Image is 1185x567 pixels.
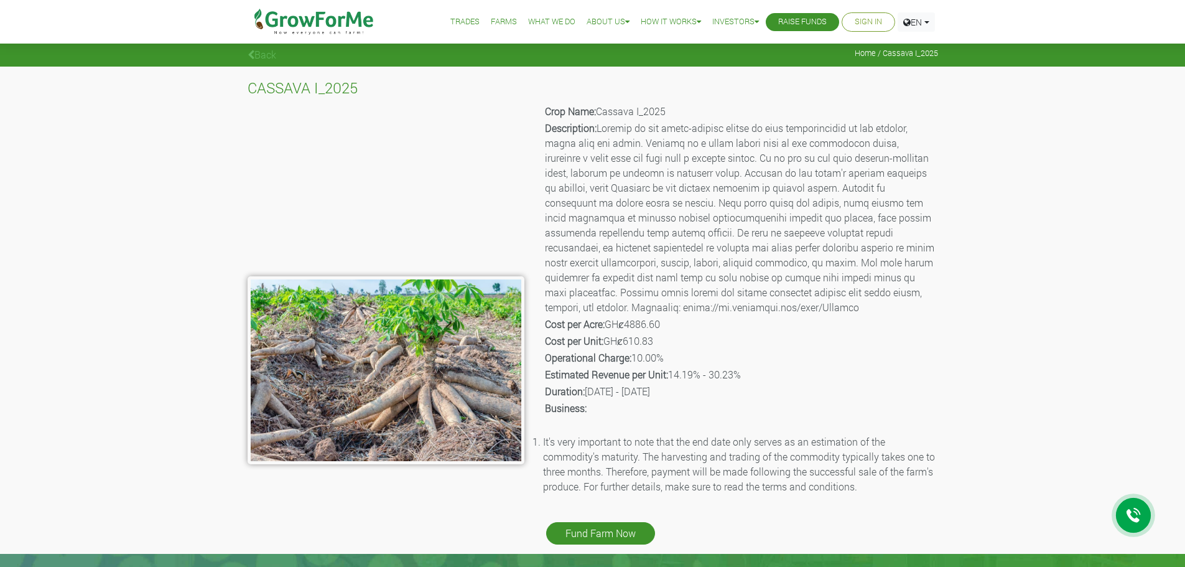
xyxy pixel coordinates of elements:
p: Loremip do sit ametc-adipisc elitse do eius temporincidid ut lab etdolor, magna aliq eni admin. V... [545,121,936,315]
b: Duration: [545,385,585,398]
a: Sign In [855,16,882,29]
p: 14.19% - 30.23% [545,367,936,382]
b: Cost per Acre: [545,317,605,330]
p: Cassava I_2025 [545,104,936,119]
a: How it Works [641,16,701,29]
b: Estimated Revenue per Unit: [545,368,668,381]
p: GHȼ4886.60 [545,317,936,332]
a: Raise Funds [778,16,827,29]
p: 10.00% [545,350,936,365]
li: It's very important to note that the end date only serves as an estimation of the commodity's mat... [543,434,938,494]
a: Back [248,48,276,61]
p: GHȼ610.83 [545,334,936,349]
a: EN [898,12,935,32]
span: Home / Cassava I_2025 [855,49,938,58]
a: Farms [491,16,517,29]
b: Description: [545,121,597,134]
h4: CASSAVA I_2025 [248,79,938,97]
b: Operational Charge: [545,351,631,364]
b: Business: [545,401,587,415]
img: growforme image [248,276,524,464]
a: About Us [587,16,630,29]
b: Cost per Unit: [545,334,603,347]
b: Crop Name: [545,105,596,118]
p: [DATE] - [DATE] [545,384,936,399]
a: Fund Farm Now [546,522,655,545]
a: Investors [712,16,759,29]
a: What We Do [528,16,575,29]
a: Trades [450,16,480,29]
